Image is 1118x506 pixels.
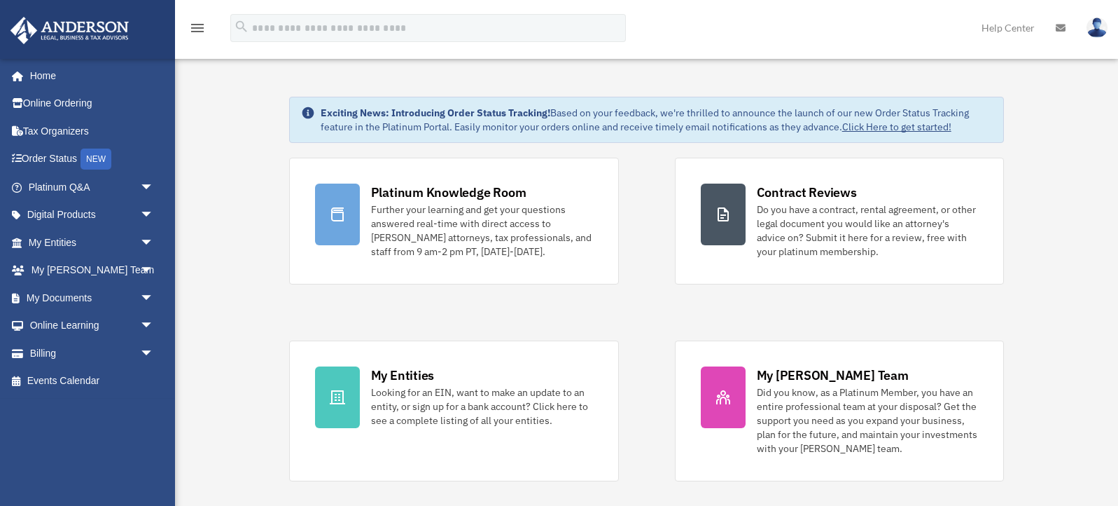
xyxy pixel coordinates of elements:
[81,149,111,170] div: NEW
[6,17,133,44] img: Anderson Advisors Platinum Portal
[321,106,993,134] div: Based on your feedback, we're thrilled to announce the launch of our new Order Status Tracking fe...
[1086,18,1107,38] img: User Pic
[321,107,550,119] strong: Exciting News: Introducing Order Status Tracking!
[10,173,175,201] a: Platinum Q&Aarrow_drop_down
[371,385,593,428] div: Looking for an EIN, want to make an update to an entity, or sign up for a bank account? Click her...
[757,184,857,201] div: Contract Reviews
[140,201,168,230] span: arrow_drop_down
[757,203,979,259] div: Do you have a contract, rental agreement, or other legal document you would like an attorney's ad...
[675,158,1005,285] a: Contract Reviews Do you have a contract, rental agreement, or other legal document you would like...
[10,312,175,340] a: Online Learningarrow_drop_down
[140,173,168,202] span: arrow_drop_down
[757,367,909,384] div: My [PERSON_NAME] Team
[371,203,593,259] div: Further your learning and get your questions answered real-time with direct access to [PERSON_NAM...
[371,367,434,384] div: My Entities
[10,201,175,229] a: Digital Productsarrow_drop_down
[842,121,951,133] a: Click Here to get started!
[10,117,175,145] a: Tax Organizers
[140,312,168,341] span: arrow_drop_down
[675,341,1005,481] a: My [PERSON_NAME] Team Did you know, as a Platinum Member, you have an entire professional team at...
[10,62,168,90] a: Home
[10,257,175,285] a: My [PERSON_NAME] Teamarrow_drop_down
[289,158,619,285] a: Platinum Knowledge Room Further your learning and get your questions answered real-time with dire...
[234,19,249,34] i: search
[10,339,175,367] a: Billingarrow_drop_down
[140,339,168,368] span: arrow_drop_down
[10,228,175,257] a: My Entitiesarrow_drop_down
[10,284,175,312] a: My Documentsarrow_drop_down
[140,228,168,257] span: arrow_drop_down
[189,20,206,36] i: menu
[140,257,168,285] span: arrow_drop_down
[371,184,526,201] div: Platinum Knowledge Room
[140,284,168,313] span: arrow_drop_down
[289,341,619,481] a: My Entities Looking for an EIN, want to make an update to an entity, or sign up for a bank accoun...
[10,145,175,174] a: Order StatusNEW
[10,367,175,395] a: Events Calendar
[757,385,979,456] div: Did you know, as a Platinum Member, you have an entire professional team at your disposal? Get th...
[189,25,206,36] a: menu
[10,90,175,118] a: Online Ordering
